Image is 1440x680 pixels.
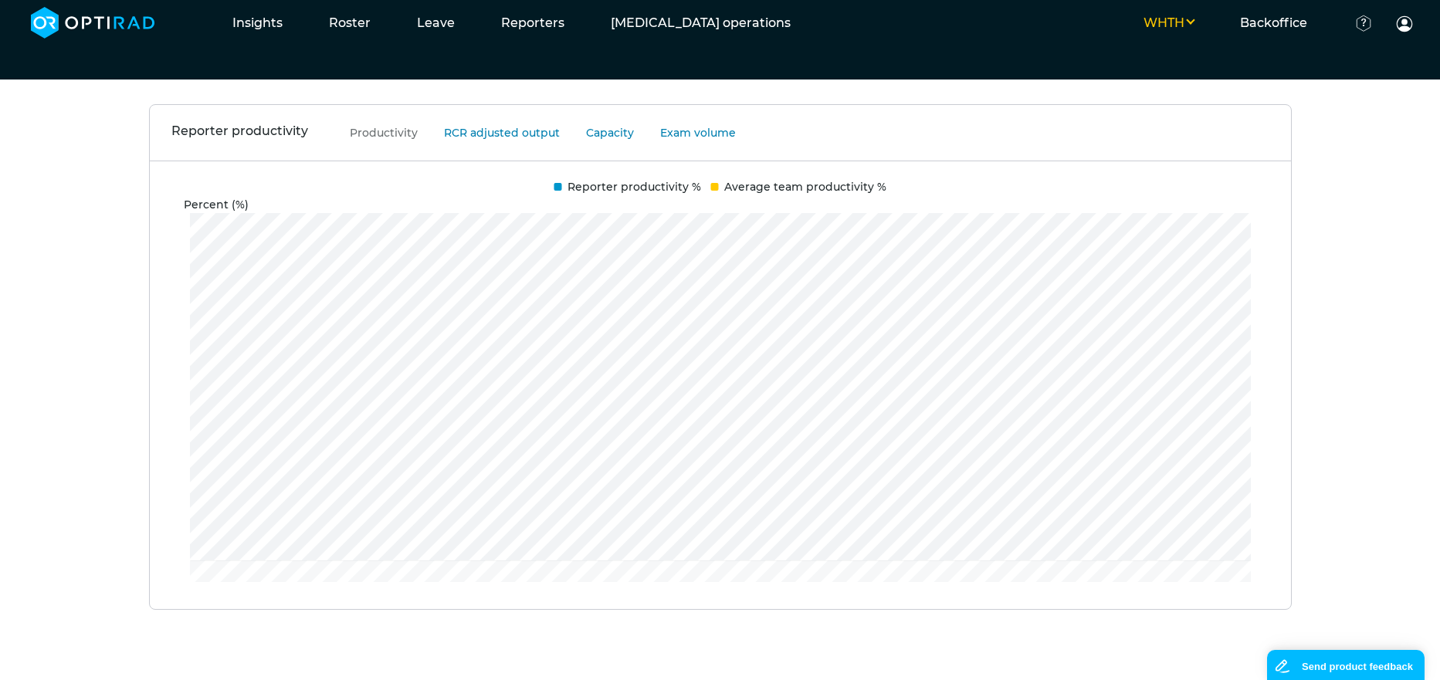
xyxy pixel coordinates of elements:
[642,124,740,142] button: Exam volume
[184,197,1251,213] div: Percent (%)
[425,124,564,142] button: RCR adjusted output
[1120,14,1217,32] button: WHTH
[568,124,639,142] button: Capacity
[31,7,155,39] img: brand-opti-rad-logos-blue-and-white-d2f68631ba2948856bd03f2d395fb146ddc8fb01b4b6e9315ea85fa773367...
[331,124,422,142] button: Productivity
[171,123,308,142] h3: Reporter productivity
